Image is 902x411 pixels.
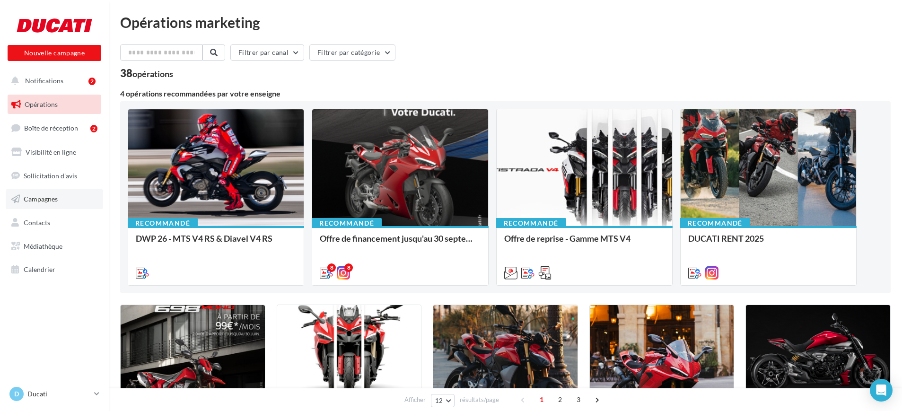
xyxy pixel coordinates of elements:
[431,394,455,407] button: 12
[27,389,90,399] p: Ducati
[6,213,103,233] a: Contacts
[320,234,480,253] div: Offre de financement jusqu'au 30 septembre
[6,118,103,138] a: Boîte de réception2
[6,260,103,280] a: Calendrier
[120,68,173,79] div: 38
[24,124,78,132] span: Boîte de réception
[6,166,103,186] a: Sollicitation d'avis
[26,148,76,156] span: Visibilité en ligne
[327,263,336,272] div: 8
[6,71,99,91] button: Notifications 2
[404,395,426,404] span: Afficher
[571,392,586,407] span: 3
[870,379,893,402] div: Open Intercom Messenger
[132,70,173,78] div: opérations
[6,189,103,209] a: Campagnes
[120,90,891,97] div: 4 opérations recommandées par votre enseigne
[24,219,50,227] span: Contacts
[309,44,395,61] button: Filtrer par catégorie
[120,15,891,29] div: Opérations marketing
[24,242,62,250] span: Médiathèque
[552,392,568,407] span: 2
[136,234,296,253] div: DWP 26 - MTS V4 RS & Diavel V4 RS
[25,100,58,108] span: Opérations
[504,234,665,253] div: Offre de reprise - Gamme MTS V4
[435,397,443,404] span: 12
[312,218,382,228] div: Recommandé
[6,142,103,162] a: Visibilité en ligne
[25,77,63,85] span: Notifications
[128,218,198,228] div: Recommandé
[680,218,750,228] div: Recommandé
[24,171,77,179] span: Sollicitation d'avis
[688,234,849,253] div: DUCATI RENT 2025
[24,265,55,273] span: Calendrier
[6,95,103,114] a: Opérations
[8,45,101,61] button: Nouvelle campagne
[460,395,499,404] span: résultats/page
[534,392,549,407] span: 1
[14,389,19,399] span: D
[230,44,304,61] button: Filtrer par canal
[88,78,96,85] div: 2
[90,125,97,132] div: 2
[8,385,101,403] a: D Ducati
[496,218,566,228] div: Recommandé
[24,195,58,203] span: Campagnes
[344,263,353,272] div: 8
[6,236,103,256] a: Médiathèque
